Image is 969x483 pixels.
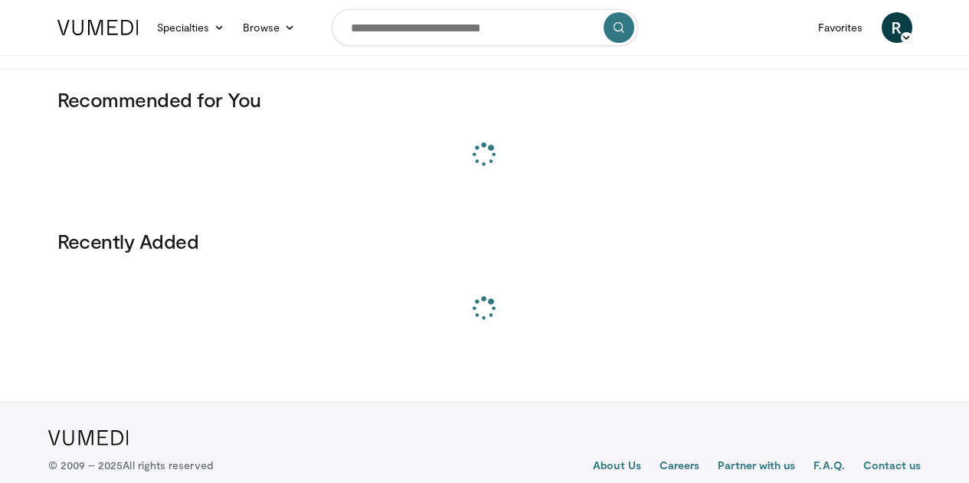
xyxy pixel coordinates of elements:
[332,9,638,46] input: Search topics, interventions
[48,458,213,473] p: © 2009 – 2025
[123,459,212,472] span: All rights reserved
[57,87,912,112] h3: Recommended for You
[234,12,304,43] a: Browse
[57,20,139,35] img: VuMedi Logo
[882,12,912,43] a: R
[148,12,234,43] a: Specialties
[660,458,700,476] a: Careers
[863,458,922,476] a: Contact us
[809,12,872,43] a: Favorites
[814,458,844,476] a: F.A.Q.
[57,229,912,253] h3: Recently Added
[718,458,795,476] a: Partner with us
[593,458,641,476] a: About Us
[48,430,129,445] img: VuMedi Logo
